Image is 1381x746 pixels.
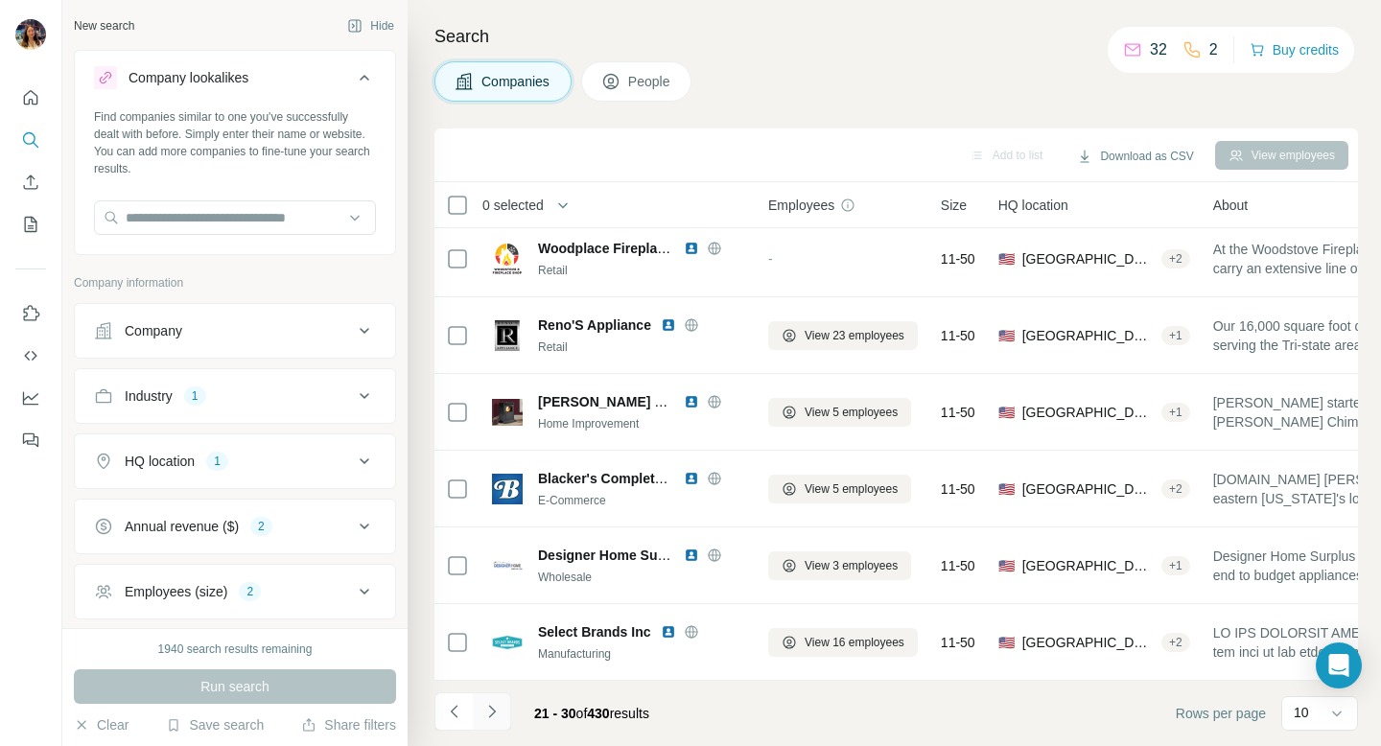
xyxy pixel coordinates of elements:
[538,315,651,335] span: Reno'S Appliance
[538,492,745,509] div: E-Commerce
[768,196,834,215] span: Employees
[15,338,46,373] button: Use Surfe API
[1064,142,1206,171] button: Download as CSV
[74,715,129,734] button: Clear
[492,635,523,650] img: Logo of Select Brands Inc
[1022,556,1154,575] span: [GEOGRAPHIC_DATA], [US_STATE]
[684,548,699,563] img: LinkedIn logo
[805,634,904,651] span: View 16 employees
[75,438,395,484] button: HQ location1
[684,241,699,256] img: LinkedIn logo
[941,479,975,499] span: 11-50
[941,403,975,422] span: 11-50
[998,403,1015,422] span: 🇺🇸
[74,17,134,35] div: New search
[768,475,911,503] button: View 5 employees
[1316,642,1362,688] div: Open Intercom Messenger
[492,244,523,274] img: Logo of Woodplace Fireplace Patio Shop
[576,706,588,721] span: of
[661,624,676,640] img: LinkedIn logo
[1022,403,1154,422] span: [GEOGRAPHIC_DATA]
[239,583,261,600] div: 2
[15,381,46,415] button: Dashboard
[74,274,396,291] p: Company information
[434,692,473,731] button: Navigate to previous page
[941,633,975,652] span: 11-50
[75,569,395,615] button: Employees (size)2
[1294,703,1309,722] p: 10
[538,338,745,356] div: Retail
[158,641,313,658] div: 1940 search results remaining
[684,394,699,409] img: LinkedIn logo
[1161,634,1190,651] div: + 2
[768,551,911,580] button: View 3 employees
[1213,196,1249,215] span: About
[15,423,46,457] button: Feedback
[15,296,46,331] button: Use Surfe on LinkedIn
[538,569,745,586] div: Wholesale
[1161,404,1190,421] div: + 1
[1209,38,1218,61] p: 2
[129,68,248,87] div: Company lookalikes
[998,633,1015,652] span: 🇺🇸
[768,251,773,267] span: -
[538,548,690,563] span: Designer Home Surplus
[166,715,264,734] button: Save search
[768,321,918,350] button: View 23 employees
[1022,249,1154,268] span: [GEOGRAPHIC_DATA]
[125,321,182,340] div: Company
[538,394,803,409] span: [PERSON_NAME] Hearth Heat AND Home
[1022,326,1154,345] span: [GEOGRAPHIC_DATA], [US_STATE]
[125,386,173,406] div: Industry
[125,517,239,536] div: Annual revenue ($)
[805,404,898,421] span: View 5 employees
[492,320,523,351] img: Logo of Reno'S Appliance
[94,108,376,177] div: Find companies similar to one you've successfully dealt with before. Simply enter their name or w...
[250,518,272,535] div: 2
[125,452,195,471] div: HQ location
[538,622,651,641] span: Select Brands Inc
[998,326,1015,345] span: 🇺🇸
[434,23,1358,50] h4: Search
[15,123,46,157] button: Search
[941,196,967,215] span: Size
[941,556,975,575] span: 11-50
[1176,704,1266,723] span: Rows per page
[481,72,551,91] span: Companies
[125,582,227,601] div: Employees (size)
[684,471,699,486] img: LinkedIn logo
[538,471,784,486] span: Blacker's Complete Home Furnishings
[941,326,975,345] span: 11-50
[998,479,1015,499] span: 🇺🇸
[15,165,46,199] button: Enrich CSV
[538,645,745,663] div: Manufacturing
[301,715,396,734] button: Share filters
[805,480,898,498] span: View 5 employees
[1161,557,1190,574] div: + 1
[768,628,918,657] button: View 16 employees
[15,207,46,242] button: My lists
[534,706,576,721] span: 21 - 30
[534,706,649,721] span: results
[15,81,46,115] button: Quick start
[492,474,523,504] img: Logo of Blacker's Complete Home Furnishings
[1022,633,1154,652] span: [GEOGRAPHIC_DATA], [US_STATE]
[538,241,746,256] span: Woodplace Fireplace Patio Shop
[1161,250,1190,268] div: + 2
[75,55,395,108] button: Company lookalikes
[538,262,745,279] div: Retail
[998,556,1015,575] span: 🇺🇸
[587,706,609,721] span: 430
[1250,36,1339,63] button: Buy credits
[941,249,975,268] span: 11-50
[768,398,911,427] button: View 5 employees
[15,19,46,50] img: Avatar
[473,692,511,731] button: Navigate to next page
[1161,480,1190,498] div: + 2
[184,387,206,405] div: 1
[492,399,523,426] img: Logo of Wright’s Hearth Heat AND Home
[1022,479,1154,499] span: [GEOGRAPHIC_DATA], [US_STATE]
[206,453,228,470] div: 1
[75,503,395,549] button: Annual revenue ($)2
[334,12,408,40] button: Hide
